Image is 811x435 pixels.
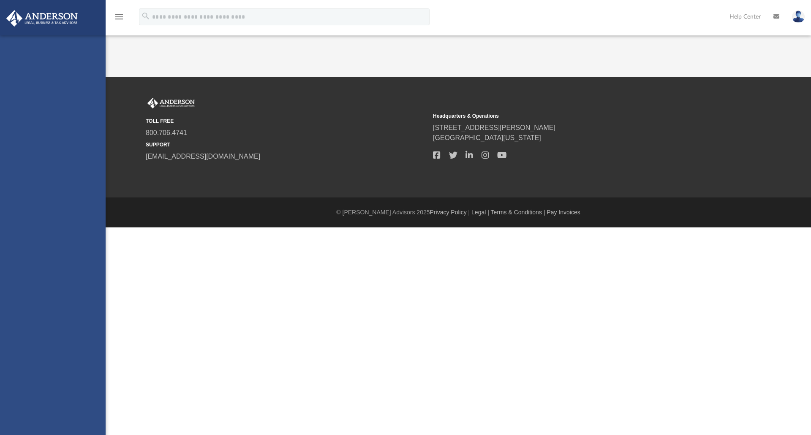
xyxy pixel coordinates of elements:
i: search [141,11,150,21]
img: User Pic [792,11,805,23]
a: [STREET_ADDRESS][PERSON_NAME] [433,124,555,131]
i: menu [114,12,124,22]
a: Legal | [471,209,489,216]
small: Headquarters & Operations [433,112,714,120]
a: Privacy Policy | [430,209,470,216]
a: menu [114,16,124,22]
div: © [PERSON_NAME] Advisors 2025 [106,208,811,217]
a: 800.706.4741 [146,129,187,136]
a: Terms & Conditions | [491,209,545,216]
small: SUPPORT [146,141,427,149]
a: [GEOGRAPHIC_DATA][US_STATE] [433,134,541,141]
img: Anderson Advisors Platinum Portal [4,10,80,27]
small: TOLL FREE [146,117,427,125]
a: Pay Invoices [547,209,580,216]
a: [EMAIL_ADDRESS][DOMAIN_NAME] [146,153,260,160]
img: Anderson Advisors Platinum Portal [146,98,196,109]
